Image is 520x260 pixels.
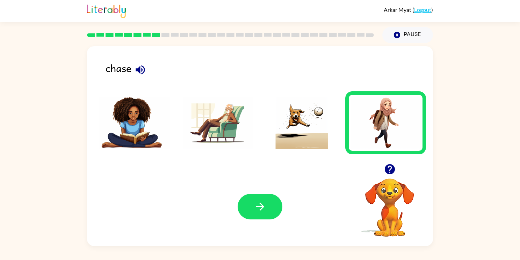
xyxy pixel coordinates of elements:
[384,6,433,13] div: ( )
[87,3,126,18] img: Literably
[355,168,425,238] video: Your browser must support playing .mp4 files to use Literably. Please try using another browser.
[384,6,412,13] span: Arkar Myat
[267,97,337,149] img: Answer choice 3
[351,97,421,149] img: Answer choice 4
[183,97,254,149] img: Answer choice 2
[106,60,433,82] div: chase
[414,6,431,13] a: Logout
[382,27,433,43] button: Pause
[99,97,170,149] img: Answer choice 1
